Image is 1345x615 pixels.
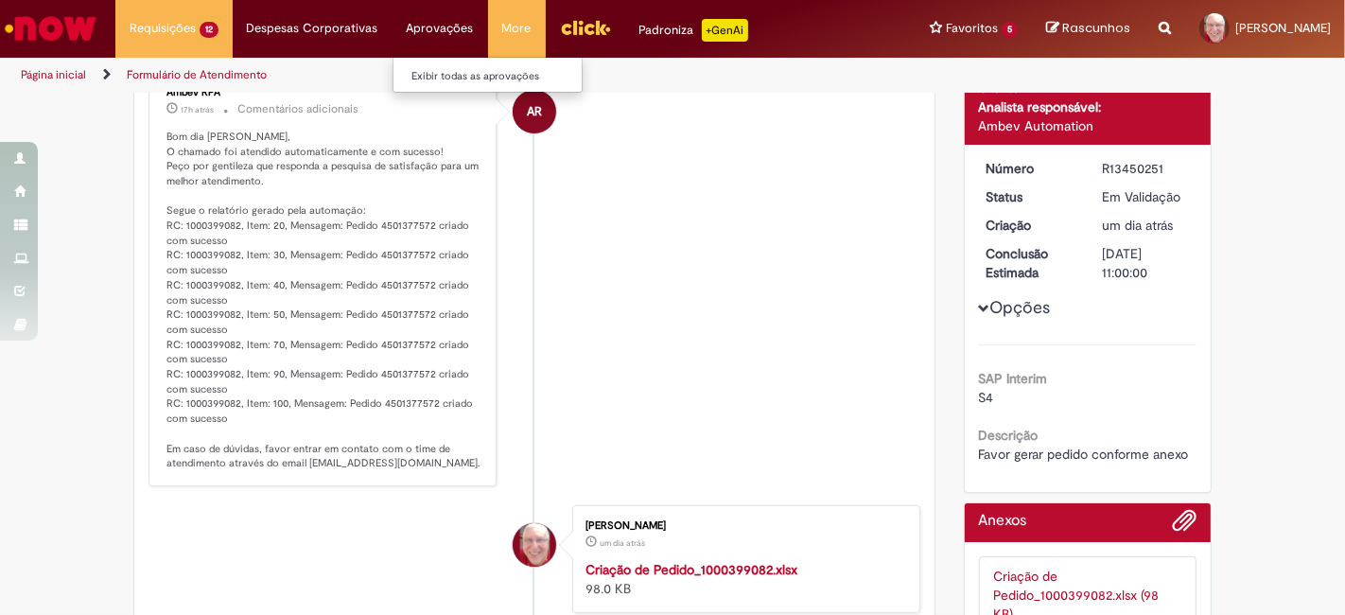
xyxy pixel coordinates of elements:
div: Ambev Automation [979,116,1197,135]
div: Padroniza [639,19,748,42]
span: More [502,19,532,38]
span: Favor gerar pedido conforme anexo [979,446,1189,463]
b: SAP Interim [979,370,1048,387]
button: Adicionar anexos [1172,508,1197,542]
time: 26/08/2025 18:55:50 [600,537,645,549]
span: Favoritos [946,19,998,38]
h2: Anexos [979,513,1027,530]
span: Requisições [130,19,196,38]
span: Rascunhos [1062,19,1130,37]
span: 12 [200,22,218,38]
span: Aprovações [407,19,474,38]
span: [PERSON_NAME] [1235,20,1331,36]
b: Descrição [979,427,1039,444]
span: 17h atrás [181,104,214,115]
ul: Trilhas de página [14,58,882,93]
div: R13450251 [1102,159,1190,178]
ul: Aprovações [393,57,583,93]
img: click_logo_yellow_360x200.png [560,13,611,42]
dt: Status [972,187,1089,206]
div: Ambev RPA [513,90,556,133]
div: Ambev RPA [166,87,481,98]
span: 5 [1002,22,1018,38]
dt: Conclusão Estimada [972,244,1089,282]
a: Formulário de Atendimento [127,67,267,82]
p: +GenAi [702,19,748,42]
dt: Número [972,159,1089,178]
a: Página inicial [21,67,86,82]
span: AR [527,89,542,134]
dt: Criação [972,216,1089,235]
div: 98.0 KB [585,560,900,598]
a: Exibir todas as aprovações [393,66,602,87]
span: S4 [979,389,994,406]
div: 26/08/2025 18:56:05 [1102,216,1190,235]
a: Criação de Pedido_1000399082.xlsx [585,561,797,578]
div: Analista responsável: [979,97,1197,116]
p: Bom dia [PERSON_NAME], O chamado foi atendido automaticamente e com sucesso! Peço por gentileza q... [166,130,481,471]
div: Fernando Cesar Ferreira [513,523,556,567]
div: [PERSON_NAME] [585,520,900,532]
time: 26/08/2025 18:56:05 [1102,217,1173,234]
small: Comentários adicionais [237,101,358,117]
a: Rascunhos [1046,20,1130,38]
div: Em Validação [1102,187,1190,206]
span: um dia atrás [1102,217,1173,234]
span: Despesas Corporativas [247,19,378,38]
span: um dia atrás [600,537,645,549]
div: [DATE] 11:00:00 [1102,244,1190,282]
img: ServiceNow [2,9,99,47]
time: 27/08/2025 01:33:55 [181,104,214,115]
